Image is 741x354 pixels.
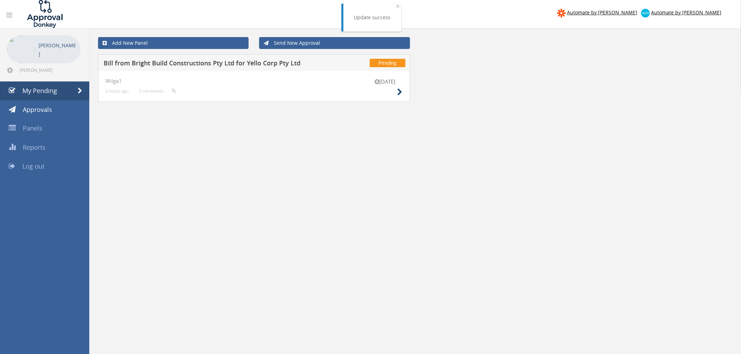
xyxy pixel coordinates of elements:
[259,37,410,49] a: Send New Approval
[557,9,566,17] img: zapier-logomark.png
[23,124,42,132] span: Panels
[139,88,176,94] small: 0 comments...
[23,105,52,114] span: Approvals
[354,14,391,21] div: Update success
[651,9,722,16] span: Automate by [PERSON_NAME]
[396,1,400,11] span: ×
[368,78,403,85] small: [DATE]
[104,60,314,69] h5: Bill from Bright Build Constructions Pty Ltd for Yello Corp Pty Ltd
[39,41,77,58] p: [PERSON_NAME]
[20,67,79,73] span: [PERSON_NAME][EMAIL_ADDRESS][DOMAIN_NAME]
[567,9,638,16] span: Automate by [PERSON_NAME]
[641,9,650,17] img: xero-logo.png
[105,88,129,94] small: 4 hours ago
[105,78,403,84] h4: Wilga1
[370,59,405,67] span: Pending
[22,162,44,170] span: Log out
[22,86,57,95] span: My Pending
[23,143,46,151] span: Reports
[98,37,249,49] a: Add New Panel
